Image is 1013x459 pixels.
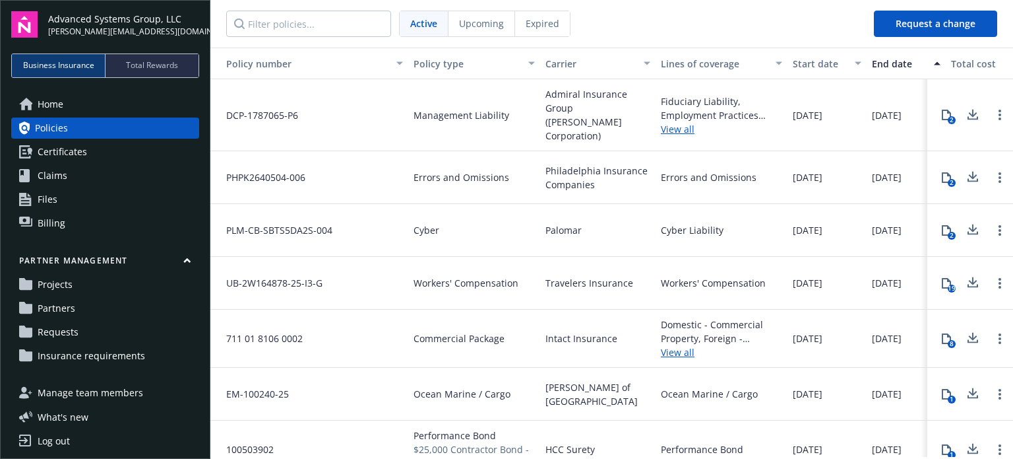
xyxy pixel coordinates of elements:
[793,57,847,71] div: Start date
[661,94,782,122] div: Fiduciary Liability, Employment Practices Liability
[38,322,78,343] span: Requests
[948,116,956,124] div: 2
[951,57,1012,71] div: Total cost
[661,170,756,184] div: Errors and Omissions
[11,213,199,234] a: Billing
[216,332,303,345] span: 711 01 8106 0002
[872,387,902,401] span: [DATE]
[38,298,75,319] span: Partners
[933,102,960,128] button: 2
[216,276,322,290] span: UB-2W164878-25-I3-G
[545,87,650,143] span: Admiral Insurance Group ([PERSON_NAME] Corporation)
[793,170,822,184] span: [DATE]
[793,332,822,345] span: [DATE]
[545,57,636,71] div: Carrier
[933,326,960,352] button: 8
[38,141,87,162] span: Certificates
[545,380,650,408] span: [PERSON_NAME] of [GEOGRAPHIC_DATA]
[38,274,73,295] span: Projects
[793,442,822,456] span: [DATE]
[410,17,437,30] span: Active
[11,118,199,139] a: Policies
[992,386,1008,402] a: Open options
[793,108,822,122] span: [DATE]
[545,442,595,456] span: HCC Surety
[872,442,902,456] span: [DATE]
[126,59,178,71] span: Total Rewards
[38,213,65,234] span: Billing
[933,270,960,297] button: 19
[992,107,1008,123] a: Open options
[992,331,1008,347] a: Open options
[661,122,782,136] a: View all
[948,451,956,459] div: 1
[545,276,633,290] span: Travelers Insurance
[933,164,960,191] button: 2
[414,429,535,442] span: Performance Bond
[545,223,582,237] span: Palomar
[656,48,787,79] button: Lines of coverage
[38,94,63,115] span: Home
[48,12,199,26] span: Advanced Systems Group, LLC
[661,57,768,71] div: Lines of coverage
[38,410,88,424] span: What ' s new
[992,275,1008,291] a: Open options
[874,11,997,37] button: Request a change
[661,223,723,237] div: Cyber Liability
[11,141,199,162] a: Certificates
[38,431,70,452] div: Log out
[11,410,109,424] button: What's new
[414,332,505,345] span: Commercial Package
[948,285,956,293] div: 19
[948,179,956,187] div: 2
[216,108,298,122] span: DCP-1787065-P6
[787,48,867,79] button: Start date
[867,48,946,79] button: End date
[38,189,57,210] span: Files
[793,223,822,237] span: [DATE]
[11,165,199,186] a: Claims
[948,232,956,240] div: 2
[11,345,199,367] a: Insurance requirements
[793,387,822,401] span: [DATE]
[414,57,520,71] div: Policy type
[23,59,94,71] span: Business Insurance
[948,340,956,348] div: 8
[872,170,902,184] span: [DATE]
[35,118,68,139] span: Policies
[933,381,960,407] button: 1
[226,11,391,37] input: Filter policies...
[11,298,199,319] a: Partners
[414,108,509,122] span: Management Liability
[948,396,956,404] div: 1
[992,442,1008,458] a: Open options
[216,170,305,184] span: PHPK2640504-006
[414,170,509,184] span: Errors and Omissions
[933,217,960,244] button: 2
[11,255,199,271] button: Partner management
[38,165,67,186] span: Claims
[992,170,1008,186] a: Open options
[414,387,510,401] span: Ocean Marine / Cargo
[11,322,199,343] a: Requests
[661,442,743,456] div: Performance Bond
[48,26,199,38] span: [PERSON_NAME][EMAIL_ADDRESS][DOMAIN_NAME]
[11,11,38,38] img: navigator-logo.svg
[48,11,199,38] button: Advanced Systems Group, LLC[PERSON_NAME][EMAIL_ADDRESS][DOMAIN_NAME]
[661,345,782,359] a: View all
[216,387,289,401] span: EM-100240-25
[540,48,656,79] button: Carrier
[459,17,504,30] span: Upcoming
[11,274,199,295] a: Projects
[408,48,540,79] button: Policy type
[414,276,518,290] span: Workers' Compensation
[992,223,1008,238] a: Open options
[545,332,617,345] span: Intact Insurance
[216,57,388,71] div: Toggle SortBy
[526,17,559,30] span: Expired
[793,276,822,290] span: [DATE]
[11,382,199,404] a: Manage team members
[872,276,902,290] span: [DATE]
[38,382,143,404] span: Manage team members
[11,189,199,210] a: Files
